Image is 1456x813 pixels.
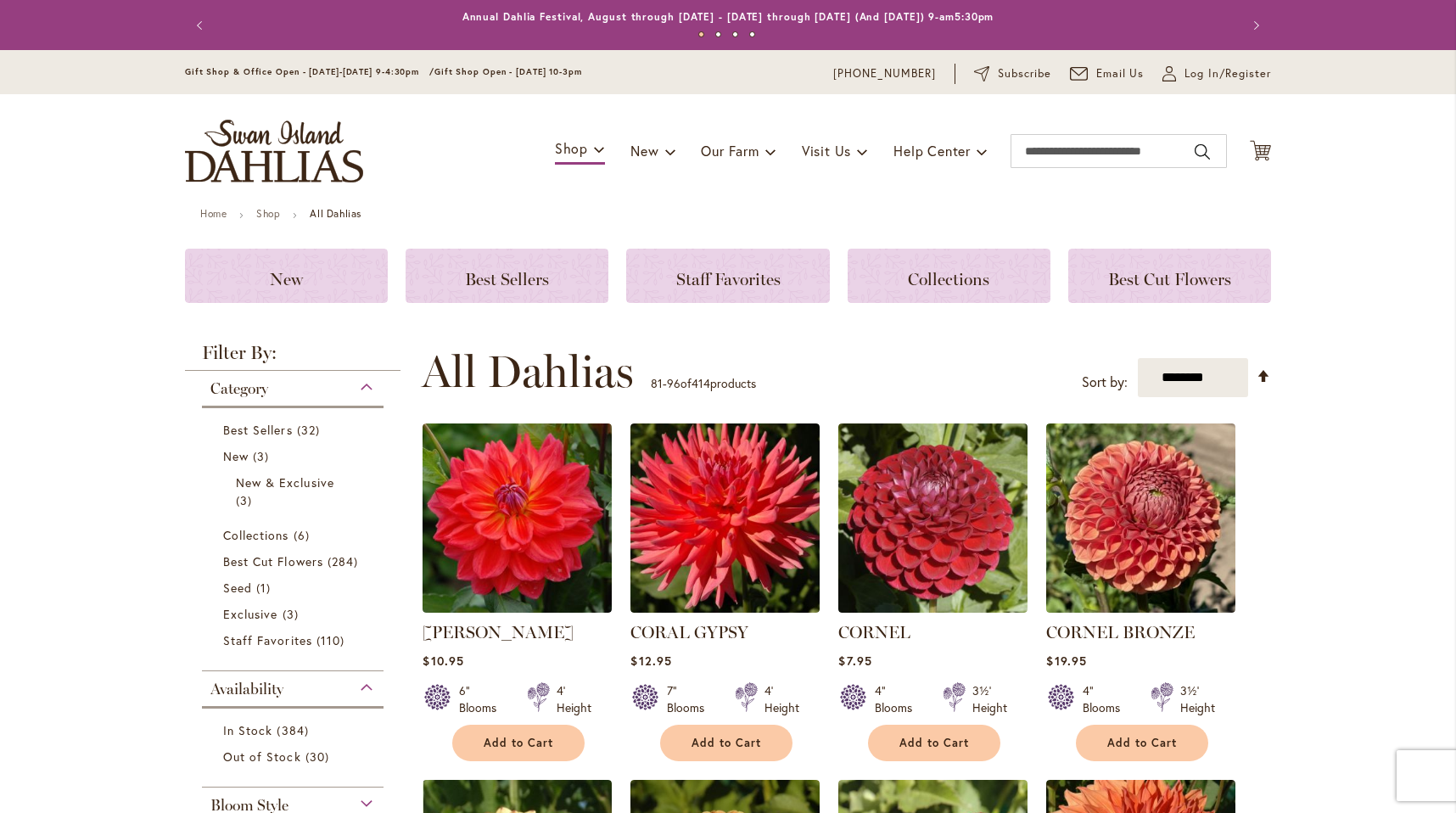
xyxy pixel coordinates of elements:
[223,606,277,622] span: Exclusive
[651,375,663,391] span: 81
[1082,367,1128,398] label: Sort by:
[423,600,612,616] a: COOPER BLAINE
[256,579,275,597] span: 1
[223,553,323,569] span: Best Cut Flowers
[223,526,367,544] a: Collections
[1083,682,1130,716] div: 4" Blooms
[557,682,591,716] div: 4' Height
[1237,8,1271,42] button: Next
[630,653,671,669] span: $12.95
[459,682,507,716] div: 6" Blooms
[698,31,704,37] button: 1 of 4
[1046,653,1086,669] span: $19.95
[422,346,634,397] span: All Dahlias
[899,736,969,750] span: Add to Cart
[630,142,658,160] span: New
[972,682,1007,716] div: 3½' Height
[423,622,574,642] a: [PERSON_NAME]
[270,269,303,289] span: New
[667,375,680,391] span: 96
[838,600,1028,616] a: CORNEL
[223,748,367,765] a: Out of Stock 30
[848,249,1050,303] a: Collections
[328,552,362,570] span: 284
[838,653,871,669] span: $7.95
[294,526,314,544] span: 6
[223,580,252,596] span: Seed
[223,579,367,597] a: Seed
[875,682,922,716] div: 4" Blooms
[651,370,756,397] p: - of products
[802,142,851,160] span: Visit Us
[1046,622,1195,642] a: CORNEL BRONZE
[223,421,367,439] a: Best Sellers
[1046,423,1235,613] img: CORNEL BRONZE
[277,721,312,739] span: 384
[630,622,748,642] a: CORAL GYPSY
[1068,249,1271,303] a: Best Cut Flowers
[715,31,721,37] button: 2 of 4
[423,653,463,669] span: $10.95
[749,31,755,37] button: 4 of 4
[200,207,227,220] a: Home
[676,269,781,289] span: Staff Favorites
[1070,65,1145,82] a: Email Us
[764,682,799,716] div: 4' Height
[223,527,289,543] span: Collections
[434,66,582,77] span: Gift Shop Open - [DATE] 10-3pm
[223,605,367,623] a: Exclusive
[484,736,553,750] span: Add to Cart
[660,725,792,761] button: Add to Cart
[626,249,829,303] a: Staff Favorites
[297,421,324,439] span: 32
[1046,600,1235,616] a: CORNEL BRONZE
[256,207,280,220] a: Shop
[974,65,1051,82] a: Subscribe
[462,10,994,23] a: Annual Dahlia Festival, August through [DATE] - [DATE] through [DATE] (And [DATE]) 9-am5:30pm
[838,622,910,642] a: CORNEL
[406,249,608,303] a: Best Sellers
[223,632,312,648] span: Staff Favorites
[1107,736,1177,750] span: Add to Cart
[1076,725,1208,761] button: Add to Cart
[1180,682,1215,716] div: 3½' Height
[210,379,268,398] span: Category
[1108,269,1231,289] span: Best Cut Flowers
[283,605,303,623] span: 3
[630,423,820,613] img: CORAL GYPSY
[1184,65,1271,82] span: Log In/Register
[223,631,367,649] a: Staff Favorites
[223,448,249,464] span: New
[630,600,820,616] a: CORAL GYPSY
[223,721,367,739] a: In Stock 384
[893,142,971,160] span: Help Center
[223,447,367,465] a: New
[692,375,710,391] span: 414
[452,725,585,761] button: Add to Cart
[236,474,334,491] span: New & Exclusive
[185,8,219,42] button: Previous
[236,474,354,509] a: New &amp; Exclusive
[465,269,549,289] span: Best Sellers
[908,269,989,289] span: Collections
[253,447,273,465] span: 3
[310,207,361,220] strong: All Dahlias
[185,66,434,77] span: Gift Shop & Office Open - [DATE]-[DATE] 9-4:30pm /
[305,748,333,765] span: 30
[185,120,363,182] a: store logo
[423,423,612,613] img: COOPER BLAINE
[692,736,761,750] span: Add to Cart
[838,423,1028,613] img: CORNEL
[185,344,400,371] strong: Filter By:
[223,749,301,765] span: Out of Stock
[223,422,293,438] span: Best Sellers
[223,552,367,570] a: Best Cut Flowers
[236,491,256,509] span: 3
[223,722,272,738] span: In Stock
[833,65,936,82] a: [PHONE_NUMBER]
[210,680,283,698] span: Availability
[185,249,388,303] a: New
[667,682,714,716] div: 7" Blooms
[316,631,349,649] span: 110
[732,31,738,37] button: 3 of 4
